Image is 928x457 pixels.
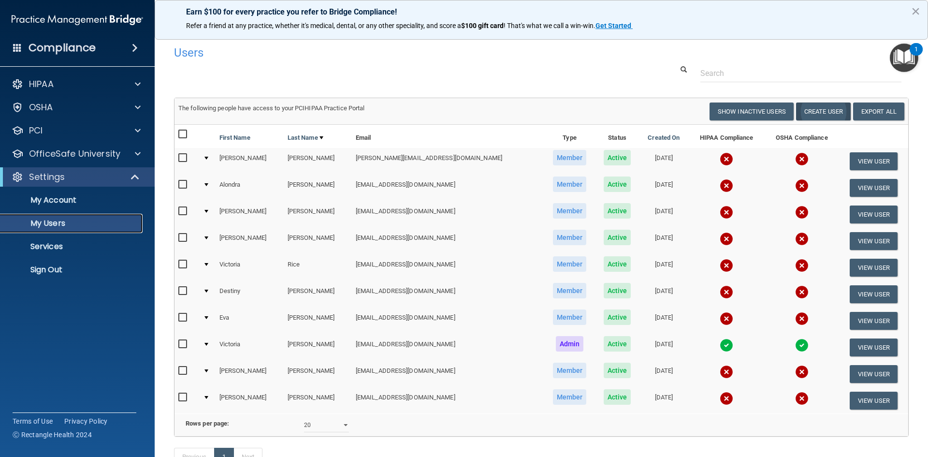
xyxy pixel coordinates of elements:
[853,103,904,120] a: Export All
[850,206,898,223] button: View User
[765,125,839,148] th: OSHA Compliance
[850,232,898,250] button: View User
[604,203,631,219] span: Active
[216,201,284,228] td: [PERSON_NAME]
[720,206,733,219] img: cross.ca9f0e7f.svg
[639,201,688,228] td: [DATE]
[284,228,352,254] td: [PERSON_NAME]
[639,281,688,308] td: [DATE]
[639,387,688,413] td: [DATE]
[911,3,920,19] button: Close
[29,41,96,55] h4: Compliance
[216,281,284,308] td: Destiny
[850,179,898,197] button: View User
[461,22,504,29] strong: $100 gift card
[604,336,631,352] span: Active
[29,171,65,183] p: Settings
[556,336,584,352] span: Admin
[720,259,733,272] img: cross.ca9f0e7f.svg
[6,265,138,275] p: Sign Out
[850,392,898,410] button: View User
[6,242,138,251] p: Services
[553,150,587,165] span: Member
[352,281,544,308] td: [EMAIL_ADDRESS][DOMAIN_NAME]
[288,132,323,144] a: Last Name
[12,10,143,29] img: PMB logo
[595,22,631,29] strong: Get Started
[12,171,140,183] a: Settings
[352,254,544,281] td: [EMAIL_ADDRESS][DOMAIN_NAME]
[795,392,809,405] img: cross.ca9f0e7f.svg
[553,283,587,298] span: Member
[595,22,633,29] a: Get Started
[12,78,141,90] a: HIPAA
[178,104,365,112] span: The following people have access to your PCIHIPAA Practice Portal
[604,283,631,298] span: Active
[352,387,544,413] td: [EMAIL_ADDRESS][DOMAIN_NAME]
[29,78,54,90] p: HIPAA
[6,195,138,205] p: My Account
[174,46,596,59] h4: Users
[284,148,352,175] td: [PERSON_NAME]
[639,254,688,281] td: [DATE]
[216,148,284,175] td: [PERSON_NAME]
[216,254,284,281] td: Victoria
[553,203,587,219] span: Member
[352,125,544,148] th: Email
[604,230,631,245] span: Active
[890,44,918,72] button: Open Resource Center, 1 new notification
[6,219,138,228] p: My Users
[595,125,639,148] th: Status
[29,125,43,136] p: PCI
[284,281,352,308] td: [PERSON_NAME]
[29,102,53,113] p: OSHA
[795,206,809,219] img: cross.ca9f0e7f.svg
[553,230,587,245] span: Member
[216,175,284,201] td: Alondra
[553,177,587,192] span: Member
[216,308,284,334] td: Eva
[13,416,53,426] a: Terms of Use
[604,177,631,192] span: Active
[186,420,229,427] b: Rows per page:
[720,365,733,379] img: cross.ca9f0e7f.svg
[795,259,809,272] img: cross.ca9f0e7f.svg
[795,232,809,246] img: cross.ca9f0e7f.svg
[284,175,352,201] td: [PERSON_NAME]
[795,285,809,299] img: cross.ca9f0e7f.svg
[720,285,733,299] img: cross.ca9f0e7f.svg
[850,365,898,383] button: View User
[13,430,92,440] span: Ⓒ Rectangle Health 2024
[795,365,809,379] img: cross.ca9f0e7f.svg
[352,334,544,361] td: [EMAIL_ADDRESS][DOMAIN_NAME]
[504,22,595,29] span: ! That's what we call a win-win.
[186,7,897,16] p: Earn $100 for every practice you refer to Bridge Compliance!
[639,175,688,201] td: [DATE]
[639,361,688,387] td: [DATE]
[850,285,898,303] button: View User
[29,148,120,160] p: OfficeSafe University
[284,201,352,228] td: [PERSON_NAME]
[553,363,587,378] span: Member
[914,49,918,62] div: 1
[284,254,352,281] td: Rice
[710,103,794,120] button: Show Inactive Users
[720,339,733,352] img: tick.e7d51cea.svg
[352,175,544,201] td: [EMAIL_ADDRESS][DOMAIN_NAME]
[648,132,680,144] a: Created On
[639,334,688,361] td: [DATE]
[553,389,587,405] span: Member
[720,232,733,246] img: cross.ca9f0e7f.svg
[216,334,284,361] td: Victoria
[12,125,141,136] a: PCI
[795,339,809,352] img: tick.e7d51cea.svg
[796,103,851,120] button: Create User
[64,416,108,426] a: Privacy Policy
[720,152,733,166] img: cross.ca9f0e7f.svg
[186,22,461,29] span: Refer a friend at any practice, whether it's medical, dental, or any other speciality, and score a
[216,387,284,413] td: [PERSON_NAME]
[352,361,544,387] td: [EMAIL_ADDRESS][DOMAIN_NAME]
[553,310,587,325] span: Member
[12,102,141,113] a: OSHA
[795,312,809,325] img: cross.ca9f0e7f.svg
